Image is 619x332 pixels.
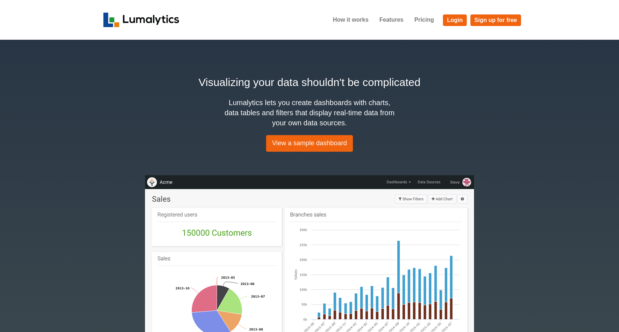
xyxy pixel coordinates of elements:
a: Features [374,11,409,29]
a: Sign up for free [470,14,521,26]
img: logo_v2-f34f87db3d4d9f5311d6c47995059ad6168825a3e1eb260e01c8041e89355404.png [103,13,179,27]
h2: Visualizing your data shouldn't be complicated [103,74,516,90]
a: View a sample dashboard [266,135,353,152]
a: How it works [328,11,374,29]
a: Login [443,14,467,26]
h4: Lumalytics lets you create dashboards with charts, data tables and filters that display real-time... [223,98,396,128]
a: Pricing [409,11,439,29]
